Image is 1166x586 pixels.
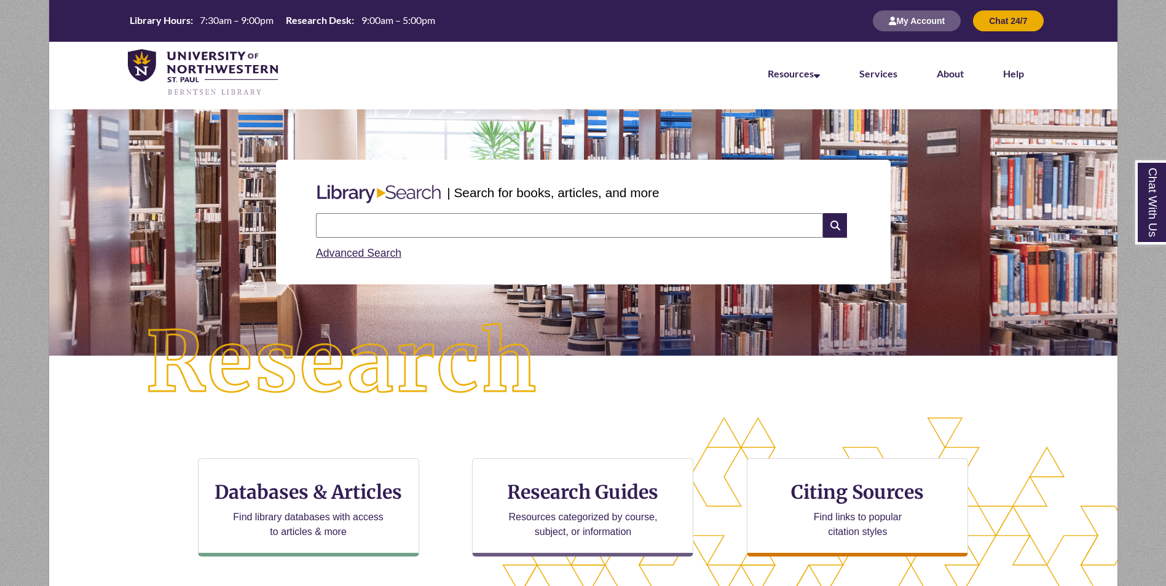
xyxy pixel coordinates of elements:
a: Advanced Search [316,247,401,259]
button: Chat 24/7 [973,10,1043,31]
p: Find links to popular citation styles [798,510,918,539]
a: Databases & Articles Find library databases with access to articles & more [198,458,419,557]
h3: Research Guides [483,480,683,504]
a: Chat 24/7 [973,15,1043,26]
p: Find library databases with access to articles & more [228,510,388,539]
table: Hours Today [125,14,440,27]
a: Research Guides Resources categorized by course, subject, or information [472,458,693,557]
p: | Search for books, articles, and more [447,183,659,202]
th: Research Desk: [281,14,356,27]
a: My Account [873,15,961,26]
h3: Citing Sources [783,480,933,504]
a: Help [1003,68,1024,79]
i: Search [823,213,846,238]
a: Services [859,68,897,79]
a: Hours Today [125,14,440,28]
button: My Account [873,10,961,31]
span: 9:00am – 5:00pm [361,14,435,26]
span: 7:30am – 9:00pm [200,14,274,26]
a: Citing Sources Find links to popular citation styles [747,458,968,557]
img: UNWSP Library Logo [128,49,278,97]
a: Resources [768,68,820,79]
h3: Databases & Articles [208,480,409,504]
img: Research [102,279,583,447]
th: Library Hours: [125,14,195,27]
img: Libary Search [311,180,447,208]
a: About [937,68,964,79]
p: Resources categorized by course, subject, or information [503,510,663,539]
